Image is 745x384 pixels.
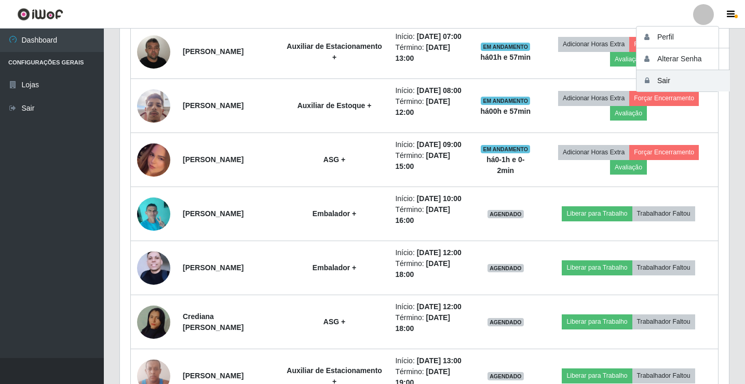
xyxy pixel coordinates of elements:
[632,368,695,383] button: Trabalhador Faltou
[183,312,243,332] strong: Crediana [PERSON_NAME]
[562,260,632,275] button: Liberar para Trabalho
[395,96,466,118] li: Término:
[313,263,356,272] strong: Embalador +
[636,48,730,70] button: Alterar Senha
[487,318,524,326] span: AGENDADO
[395,204,466,226] li: Término:
[395,312,466,334] li: Término:
[395,301,466,312] li: Início:
[183,155,243,164] strong: [PERSON_NAME]
[632,314,695,329] button: Trabalhador Faltou
[610,106,647,121] button: Avaliação
[632,206,695,221] button: Trabalhador Faltou
[395,193,466,204] li: Início:
[629,91,699,105] button: Forçar Encerramento
[417,248,462,257] time: [DATE] 12:00
[558,145,629,160] button: Adicionar Horas Extra
[487,264,524,272] span: AGENDADO
[562,368,632,383] button: Liberar para Trabalho
[636,70,730,91] button: Sair
[636,27,730,48] button: Perfil
[486,155,524,175] strong: há 0-1 h e 0-2 min
[558,91,629,105] button: Adicionar Horas Extra
[610,160,647,175] button: Avaliação
[297,101,372,110] strong: Auxiliar de Estoque +
[137,192,170,236] img: 1699884729750.jpeg
[562,206,632,221] button: Liberar para Trabalho
[417,194,462,203] time: [DATE] 10:00
[481,53,531,61] strong: há 01 h e 57 min
[558,37,629,51] button: Adicionar Horas Extra
[183,101,243,110] strong: [PERSON_NAME]
[183,209,243,218] strong: [PERSON_NAME]
[417,86,462,95] time: [DATE] 08:00
[487,210,524,218] span: AGENDADO
[395,42,466,64] li: Término:
[562,314,632,329] button: Liberar para Trabalho
[487,372,524,380] span: AGENDADO
[481,43,530,51] span: EM ANDAMENTO
[610,52,647,67] button: Avaliação
[137,246,170,290] img: 1706546677123.jpeg
[323,155,345,164] strong: ASG +
[137,30,170,74] img: 1714957062897.jpeg
[395,355,466,366] li: Início:
[183,47,243,56] strong: [PERSON_NAME]
[481,107,531,115] strong: há 00 h e 57 min
[629,37,699,51] button: Forçar Encerramento
[137,84,170,128] img: 1748877339817.jpeg
[395,258,466,280] li: Término:
[323,317,345,326] strong: ASG +
[17,8,63,21] img: CoreUI Logo
[395,139,466,150] li: Início:
[395,31,466,42] li: Início:
[417,302,462,311] time: [DATE] 12:00
[632,260,695,275] button: Trabalhador Faltou
[183,372,243,380] strong: [PERSON_NAME]
[137,130,170,190] img: 1754401535253.jpeg
[313,209,356,218] strong: Embalador +
[417,140,462,149] time: [DATE] 09:00
[287,42,382,61] strong: Auxiliar de Estacionamento +
[137,293,170,352] img: 1755289367859.jpeg
[395,247,466,258] li: Início:
[481,145,530,153] span: EM ANDAMENTO
[395,150,466,172] li: Término:
[183,263,243,272] strong: [PERSON_NAME]
[481,97,530,105] span: EM ANDAMENTO
[395,85,466,96] li: Início:
[417,356,462,365] time: [DATE] 13:00
[629,145,699,160] button: Forçar Encerramento
[417,32,462,41] time: [DATE] 07:00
